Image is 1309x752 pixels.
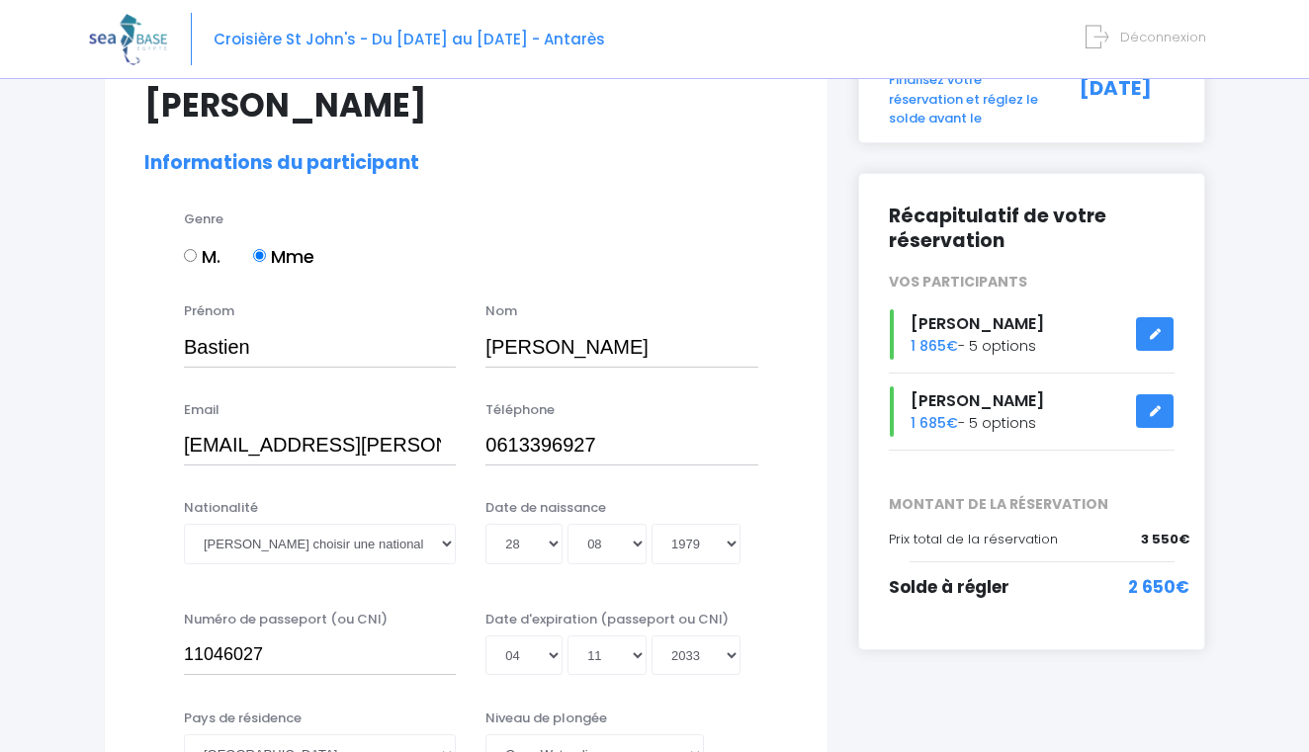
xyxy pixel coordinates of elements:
input: M. [184,249,197,262]
label: Email [184,400,219,420]
h2: Informations du participant [144,152,788,175]
span: MONTANT DE LA RÉSERVATION [874,494,1189,515]
span: 1 685€ [911,413,958,433]
label: Nom [485,301,517,321]
div: - 5 options [874,309,1189,360]
span: Croisière St John's - Du [DATE] au [DATE] - Antarès [214,29,605,49]
span: [PERSON_NAME] [911,312,1044,335]
span: [PERSON_NAME] [911,389,1044,412]
div: Finalisez votre réservation et réglez le solde avant le [874,70,1058,128]
label: Numéro de passeport (ou CNI) [184,610,388,629]
h2: Récapitulatif de votre réservation [889,204,1175,253]
span: 1 865€ [911,336,958,356]
label: Date d'expiration (passeport ou CNI) [485,610,729,629]
label: M. [184,243,220,270]
span: 2 650€ [1128,575,1189,601]
label: Prénom [184,301,234,321]
label: Genre [184,209,223,229]
div: - 5 options [874,386,1189,437]
label: Niveau de plongée [485,709,607,728]
div: [DATE] [1058,70,1189,128]
span: Prix total de la réservation [889,530,1058,548]
span: Déconnexion [1120,28,1206,46]
label: Pays de résidence [184,709,302,728]
h1: [PERSON_NAME] [144,86,788,125]
label: Mme [253,243,314,270]
input: Mme [253,249,266,262]
span: Solde à régler [889,575,1009,599]
label: Téléphone [485,400,555,420]
div: VOS PARTICIPANTS [874,272,1189,292]
label: Nationalité [184,498,258,518]
label: Date de naissance [485,498,606,518]
span: 3 550€ [1141,530,1189,549]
